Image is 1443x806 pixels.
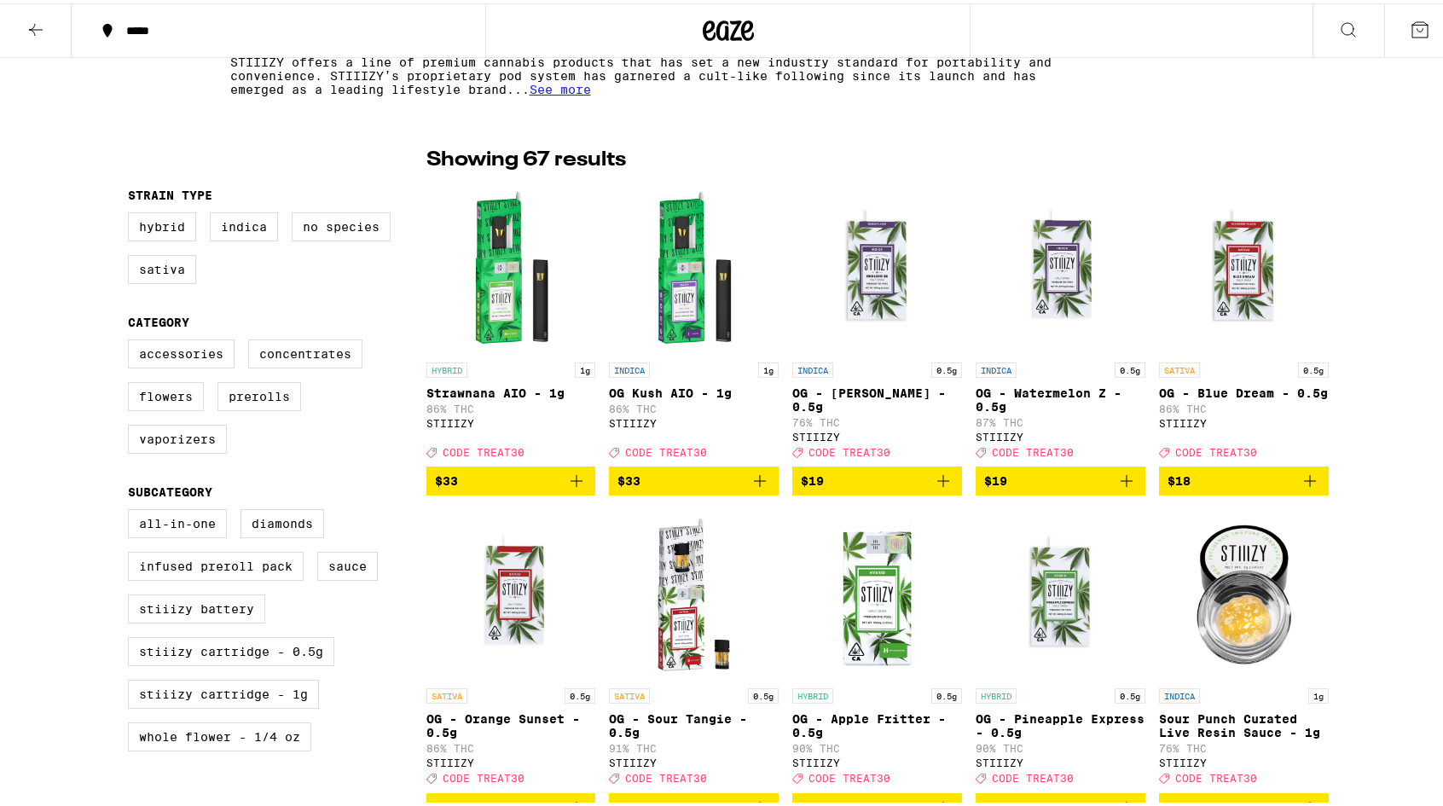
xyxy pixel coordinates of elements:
label: STIIIZY Battery [128,591,265,620]
label: Sativa [128,252,196,281]
label: Hybrid [128,209,196,238]
p: 86% THC [426,400,596,411]
img: STIIIZY - Strawnana AIO - 1g [426,180,596,351]
label: Vaporizers [128,421,227,450]
label: Indica [210,209,278,238]
p: OG - [PERSON_NAME] - 0.5g [792,383,962,410]
p: 1g [1308,685,1329,700]
a: Open page for OG - Pineapple Express - 0.5g from STIIIZY [976,506,1145,789]
img: STIIIZY - OG - King Louis XIII - 0.5g [792,180,962,351]
label: Prerolls [217,379,301,408]
button: Add to bag [1159,463,1329,492]
p: 76% THC [1159,739,1329,751]
p: 86% THC [426,739,596,751]
img: STIIIZY - OG - Sour Tangie - 0.5g [609,506,779,676]
button: Add to bag [426,463,596,492]
legend: Strain Type [128,185,212,199]
button: Add to bag [976,463,1145,492]
p: OG - Sour Tangie - 0.5g [609,709,779,736]
p: OG - Blue Dream - 0.5g [1159,383,1329,397]
div: STIIIZY [976,754,1145,765]
p: INDICA [609,359,650,374]
span: CODE TREAT30 [625,444,707,455]
img: STIIIZY - OG - Watermelon Z - 0.5g [976,180,1145,351]
div: STIIIZY [426,754,596,765]
span: CODE TREAT30 [992,770,1074,781]
span: $19 [801,471,824,484]
span: $18 [1168,471,1191,484]
p: 90% THC [976,739,1145,751]
a: Open page for OG - Apple Fritter - 0.5g from STIIIZY [792,506,962,789]
span: CODE TREAT30 [625,770,707,781]
div: STIIIZY [792,428,962,439]
a: Open page for OG - Sour Tangie - 0.5g from STIIIZY [609,506,779,789]
p: 0.5g [931,685,962,700]
span: CODE TREAT30 [808,770,890,781]
p: SATIVA [609,685,650,700]
label: Sauce [317,548,378,577]
span: Help [38,12,73,27]
p: OG Kush AIO - 1g [609,383,779,397]
p: OG - Pineapple Express - 0.5g [976,709,1145,736]
p: Strawnana AIO - 1g [426,383,596,397]
p: INDICA [976,359,1017,374]
legend: Subcategory [128,482,212,496]
a: Open page for Sour Punch Curated Live Resin Sauce - 1g from STIIIZY [1159,506,1329,789]
span: CODE TREAT30 [1175,770,1257,781]
p: SATIVA [1159,359,1200,374]
p: 76% THC [792,414,962,425]
div: STIIIZY [1159,415,1329,426]
p: 1g [575,359,595,374]
p: SATIVA [426,685,467,700]
p: 86% THC [609,400,779,411]
p: OG - Watermelon Z - 0.5g [976,383,1145,410]
img: STIIIZY - OG Kush AIO - 1g [609,180,779,351]
img: STIIIZY - OG - Pineapple Express - 0.5g [976,506,1145,676]
p: OG - Apple Fritter - 0.5g [792,709,962,736]
div: STIIIZY [976,428,1145,439]
div: STIIIZY [426,415,596,426]
a: Open page for OG - Watermelon Z - 0.5g from STIIIZY [976,180,1145,463]
div: STIIIZY [792,754,962,765]
p: 0.5g [931,359,962,374]
img: STIIIZY - Sour Punch Curated Live Resin Sauce - 1g [1159,506,1329,676]
p: 87% THC [976,414,1145,425]
span: CODE TREAT30 [808,444,890,455]
a: Open page for OG - King Louis XIII - 0.5g from STIIIZY [792,180,962,463]
p: 90% THC [792,739,962,751]
button: Add to bag [609,463,779,492]
p: HYBRID [792,685,833,700]
label: Concentrates [248,336,362,365]
p: 0.5g [1115,359,1145,374]
p: 0.5g [565,685,595,700]
p: INDICA [1159,685,1200,700]
span: $33 [617,471,640,484]
a: Open page for OG - Orange Sunset - 0.5g from STIIIZY [426,506,596,789]
label: No Species [292,209,391,238]
p: 1g [758,359,779,374]
p: 86% THC [1159,400,1329,411]
label: All-In-One [128,506,227,535]
legend: Category [128,312,189,326]
button: Add to bag [792,463,962,492]
img: STIIIZY - OG - Blue Dream - 0.5g [1159,180,1329,351]
span: $19 [984,471,1007,484]
div: STIIIZY [1159,754,1329,765]
img: STIIIZY - OG - Apple Fritter - 0.5g [792,506,962,676]
p: OG - Orange Sunset - 0.5g [426,709,596,736]
a: Open page for OG - Blue Dream - 0.5g from STIIIZY [1159,180,1329,463]
span: CODE TREAT30 [443,444,524,455]
label: STIIIZY Cartridge - 1g [128,676,319,705]
label: STIIIZY Cartridge - 0.5g [128,634,334,663]
a: Open page for Strawnana AIO - 1g from STIIIZY [426,180,596,463]
p: HYBRID [426,359,467,374]
p: Sour Punch Curated Live Resin Sauce - 1g [1159,709,1329,736]
span: See more [530,79,591,93]
label: Diamonds [240,506,324,535]
label: Whole Flower - 1/4 oz [128,719,311,748]
p: HYBRID [976,685,1017,700]
p: 0.5g [1115,685,1145,700]
label: Flowers [128,379,204,408]
a: Open page for OG Kush AIO - 1g from STIIIZY [609,180,779,463]
p: Showing 67 results [426,142,626,171]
